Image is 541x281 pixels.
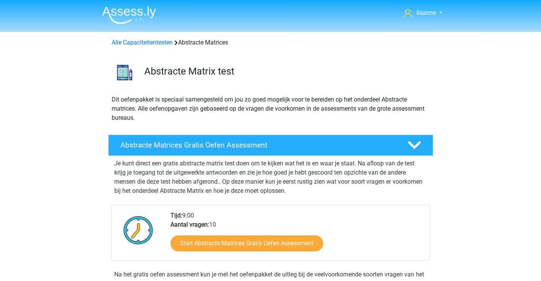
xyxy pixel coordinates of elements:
img: Klok [119,211,158,249]
a: Alle Capaciteitentesten [112,39,173,46]
img: Assessly [102,6,156,24]
b: Tijd: [170,212,182,219]
div: 9:00 10 [165,211,429,260]
p: Dit oefenpakket is speciaal samengesteld om jou zo goed mogelijk voor te bereiden op het onderdee... [112,95,430,122]
a: lisanne [401,8,445,17]
div: Abstracte Matrices [109,38,433,47]
img: abstracte matrices [109,56,141,89]
a: Abstracte Matrices Gratis Oefen Assessment [105,135,436,156]
p: Je kunt direct een gratis abstracte matrix test doen om te kijken wat het is en waar je staat. Na... [114,159,427,195]
h3: Abstracte Matrix test [144,65,427,77]
span: lisanne [416,9,436,16]
h4: Abstracte Matrices Gratis Oefen Assessment [120,141,395,149]
b: Aantal vragen: [170,221,209,228]
a: Start Abstracte Matrices Gratis Oefen Assessment [170,235,323,251]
